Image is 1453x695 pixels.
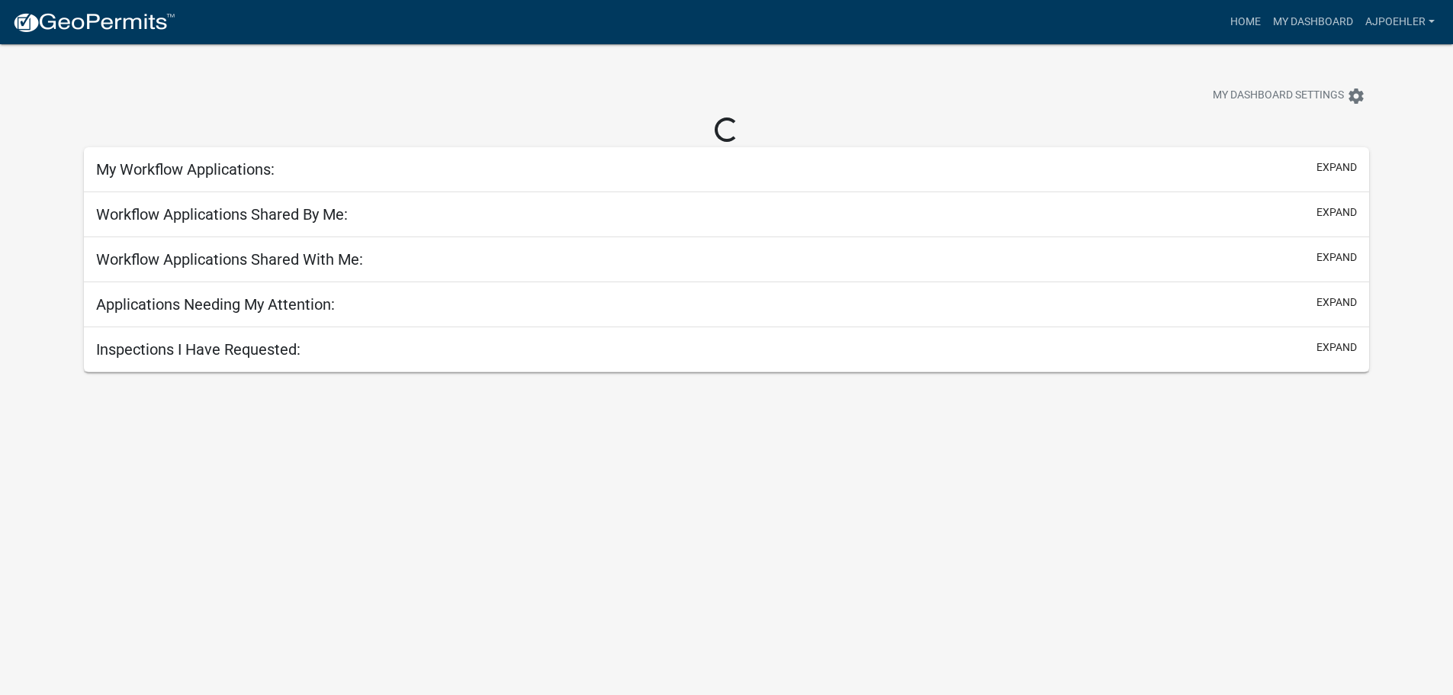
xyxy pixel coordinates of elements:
[1359,8,1441,37] a: ajpoehler
[96,250,363,269] h5: Workflow Applications Shared With Me:
[1316,294,1357,310] button: expand
[96,160,275,179] h5: My Workflow Applications:
[96,205,348,224] h5: Workflow Applications Shared By Me:
[96,295,335,314] h5: Applications Needing My Attention:
[1316,249,1357,265] button: expand
[96,340,301,359] h5: Inspections I Have Requested:
[1316,204,1357,220] button: expand
[1316,339,1357,356] button: expand
[1224,8,1267,37] a: Home
[1316,159,1357,175] button: expand
[1347,87,1365,105] i: settings
[1201,81,1377,111] button: My Dashboard Settingssettings
[1267,8,1359,37] a: My Dashboard
[1213,87,1344,105] span: My Dashboard Settings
